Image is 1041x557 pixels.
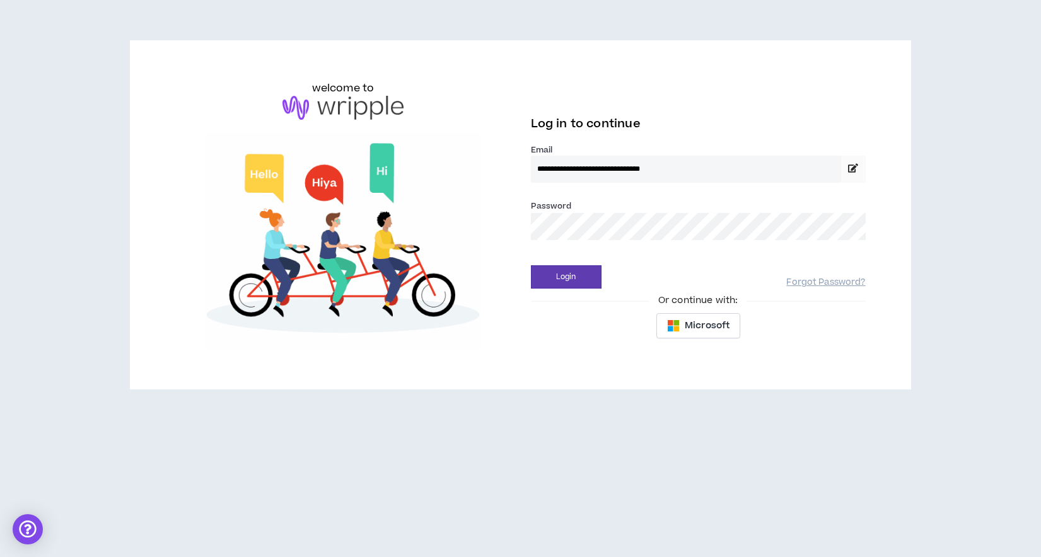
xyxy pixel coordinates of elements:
h6: welcome to [312,81,375,96]
label: Password [531,200,572,212]
button: Login [531,265,602,289]
img: Welcome to Wripple [175,132,510,349]
label: Email [531,144,866,156]
div: Open Intercom Messenger [13,514,43,544]
img: logo-brand.png [282,96,404,120]
span: Microsoft [685,319,730,333]
button: Microsoft [656,313,740,338]
span: Log in to continue [531,116,641,132]
a: Forgot Password? [786,277,865,289]
span: Or continue with: [649,294,747,307]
